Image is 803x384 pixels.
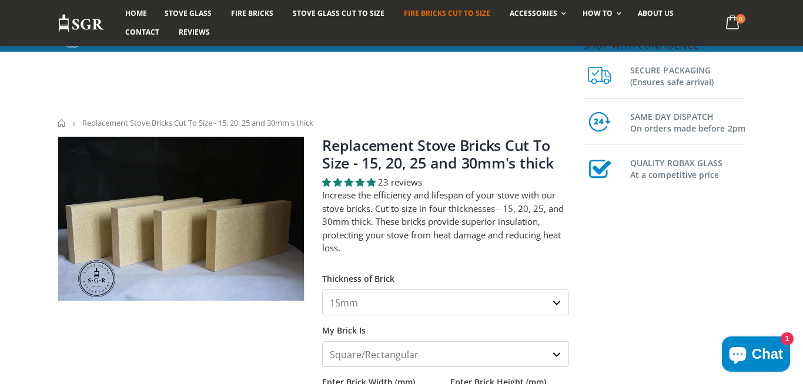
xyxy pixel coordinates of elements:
[322,188,569,255] p: Increase the efficiency and lifespan of your stove with our stove bricks. Cut to size in four thi...
[630,62,745,88] h3: SECURE PACKAGING (Ensures safe arrival)
[501,4,572,23] a: Accessories
[165,8,212,18] span: Stove Glass
[510,8,557,18] span: Accessories
[284,4,393,23] a: Stove Glass Cut To Size
[293,8,384,18] span: Stove Glass Cut To Size
[574,4,627,23] a: How To
[116,23,168,42] a: Contact
[58,137,304,300] img: 4_fire_bricks_1aa33a0b-dc7a-4843-b288-55f1aa0e36c3_800x_crop_center.jpeg
[721,12,745,35] a: 0
[125,8,147,18] span: Home
[322,315,569,336] label: My Brick Is
[125,27,159,37] span: Contact
[404,8,490,18] span: Fire Bricks Cut To Size
[583,8,613,18] span: How To
[179,27,210,37] span: Reviews
[82,117,313,128] span: Replacement Stove Bricks Cut To Size - 15, 20, 25 and 30mm's thick
[322,264,569,285] label: Thickness of Brick
[58,119,66,127] a: Home
[395,4,499,23] a: Fire Bricks Cut To Size
[629,4,682,23] a: About us
[116,4,156,23] a: Home
[231,8,273,18] span: Fire Bricks
[718,336,794,375] inbox-online-store-chat: Shopify online store chat
[222,4,282,23] a: Fire Bricks
[322,135,554,173] a: Replacement Stove Bricks Cut To Size - 15, 20, 25 and 30mm's thick
[58,14,105,33] img: Stove Glass Replacement
[378,176,422,188] span: 23 reviews
[736,14,745,23] span: 0
[322,176,378,188] span: 4.78 stars
[638,8,674,18] span: About us
[170,23,219,42] a: Reviews
[630,155,745,181] h3: QUALITY ROBAX GLASS At a competitive price
[156,4,220,23] a: Stove Glass
[630,109,745,134] h3: SAME DAY DISPATCH On orders made before 2pm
